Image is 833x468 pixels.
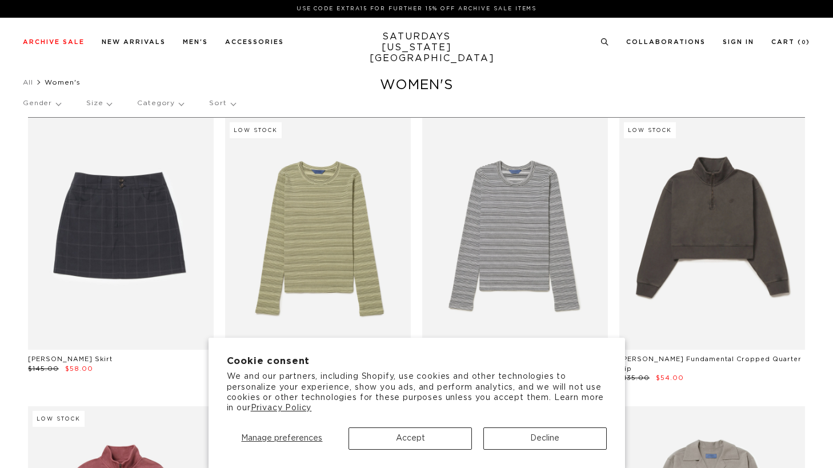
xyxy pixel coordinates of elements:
span: Manage preferences [241,434,322,442]
a: New Arrivals [102,39,166,45]
small: 0 [802,40,806,45]
span: $135.00 [619,375,650,381]
a: Sign In [723,39,754,45]
div: Low Stock [230,122,282,138]
a: [PERSON_NAME] Fundamental Cropped Quarter Zip [619,356,802,372]
a: All [23,79,33,86]
a: SATURDAYS[US_STATE][GEOGRAPHIC_DATA] [370,31,464,64]
p: We and our partners, including Shopify, use cookies and other technologies to personalize your ex... [227,371,607,413]
span: $54.00 [656,375,684,381]
a: Archive Sale [23,39,85,45]
span: Women's [45,79,81,86]
a: [PERSON_NAME] Skirt [28,356,113,362]
span: $58.00 [65,366,93,372]
a: Men's [183,39,208,45]
p: Sort [209,90,235,117]
button: Accept [349,427,472,450]
h2: Cookie consent [227,356,607,367]
a: Privacy Policy [251,404,312,412]
span: $145.00 [28,366,59,372]
p: Size [86,90,111,117]
p: Use Code EXTRA15 for Further 15% Off Archive Sale Items [27,5,806,13]
p: Gender [23,90,61,117]
button: Manage preferences [227,427,338,450]
button: Decline [483,427,607,450]
div: Low Stock [624,122,676,138]
a: Cart (0) [771,39,810,45]
p: Category [137,90,183,117]
a: Accessories [225,39,284,45]
a: Collaborations [626,39,706,45]
div: Low Stock [33,411,85,427]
